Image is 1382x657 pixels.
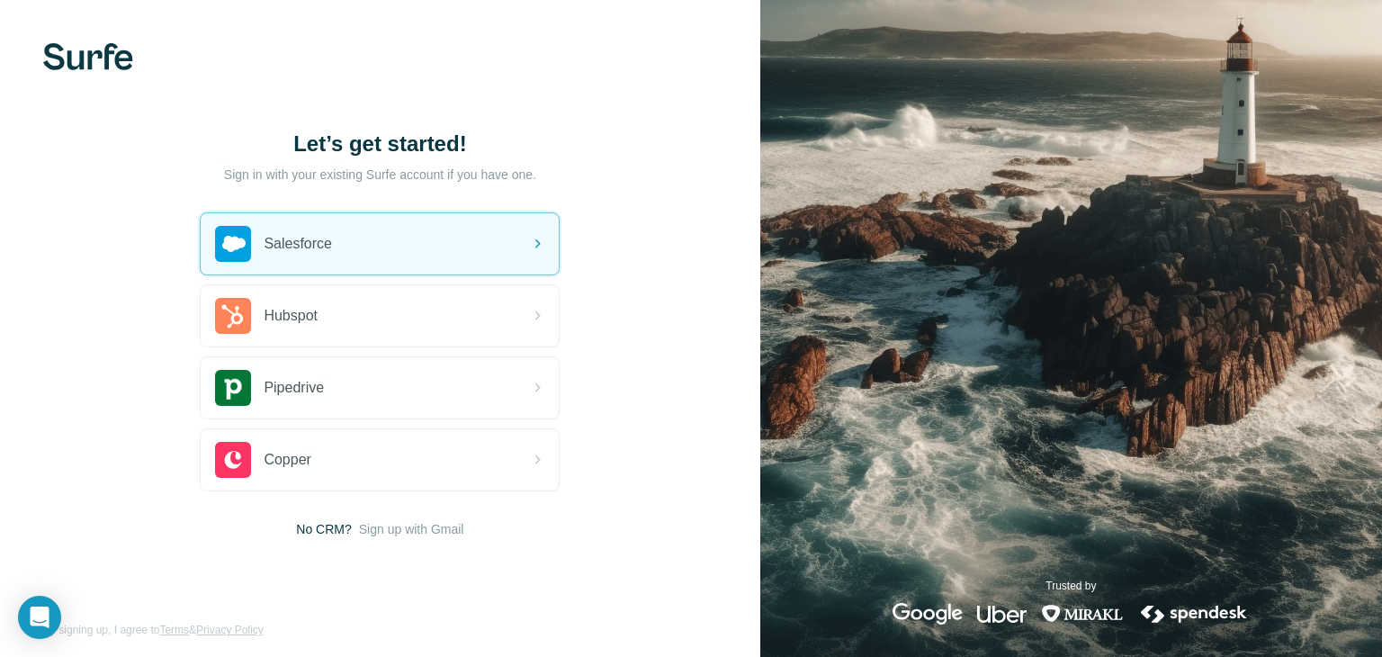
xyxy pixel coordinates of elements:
[264,233,332,255] span: Salesforce
[1138,603,1250,625] img: spendesk's logo
[18,596,61,639] div: Open Intercom Messenger
[977,603,1027,625] img: uber's logo
[1045,578,1096,594] p: Trusted by
[1041,603,1124,625] img: mirakl's logo
[264,377,324,399] span: Pipedrive
[264,449,310,471] span: Copper
[215,298,251,334] img: hubspot's logo
[215,370,251,406] img: pipedrive's logo
[296,520,351,538] span: No CRM?
[215,226,251,262] img: salesforce's logo
[43,622,264,638] span: By signing up, I agree to &
[196,624,264,636] a: Privacy Policy
[359,520,464,538] button: Sign up with Gmail
[43,43,133,70] img: Surfe's logo
[215,442,251,478] img: copper's logo
[893,603,963,625] img: google's logo
[264,305,318,327] span: Hubspot
[159,624,189,636] a: Terms
[200,130,560,158] h1: Let’s get started!
[224,166,536,184] p: Sign in with your existing Surfe account if you have one.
